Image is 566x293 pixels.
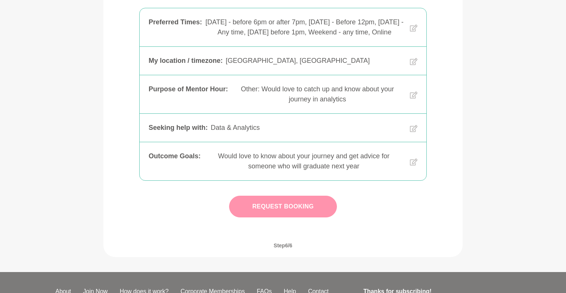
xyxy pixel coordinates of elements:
div: Outcome Goals : [149,151,201,171]
div: Seeking help with : [149,123,208,133]
div: Would love to know about your journey and get advice for someone who will graduate next year [204,151,404,171]
span: Step 6 / 6 [265,234,301,257]
div: [DATE] - before 6pm or after 7pm, [DATE] - Before 12pm, [DATE] - Any time, [DATE] before 1pm, Wee... [205,17,404,37]
div: [GEOGRAPHIC_DATA], [GEOGRAPHIC_DATA] [226,56,404,66]
div: Other: Would love to catch up and know about your journey in analytics [231,84,404,104]
div: My location / timezone : [149,56,223,66]
div: Purpose of Mentor Hour : [149,84,228,104]
div: Preferred Times : [149,17,202,37]
div: Data & Analytics [211,123,404,133]
button: Request Booking [229,196,337,217]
